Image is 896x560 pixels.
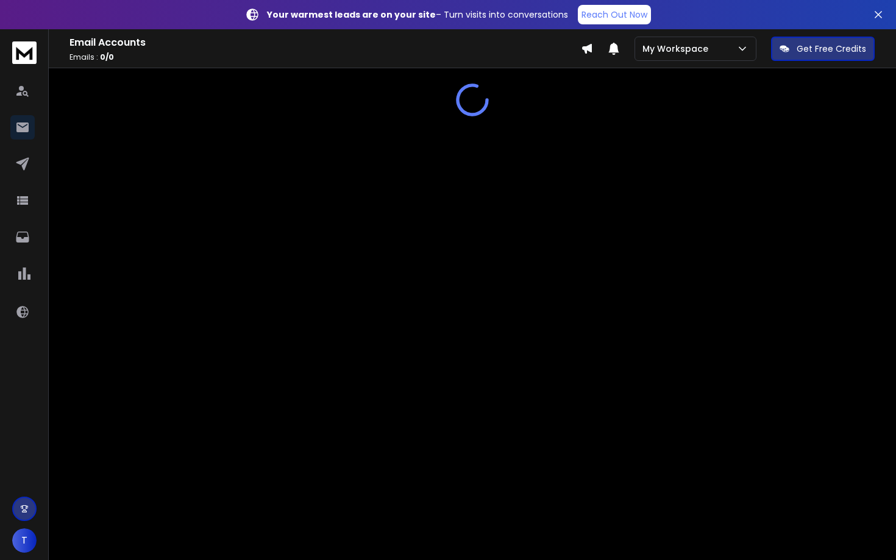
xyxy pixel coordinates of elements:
button: T [12,528,37,553]
a: Reach Out Now [578,5,651,24]
h1: Email Accounts [69,35,581,50]
p: My Workspace [642,43,713,55]
p: Get Free Credits [797,43,866,55]
button: Get Free Credits [771,37,875,61]
img: logo [12,41,37,64]
span: 0 / 0 [100,52,114,62]
strong: Your warmest leads are on your site [267,9,436,21]
p: Emails : [69,52,581,62]
p: Reach Out Now [581,9,647,21]
p: – Turn visits into conversations [267,9,568,21]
